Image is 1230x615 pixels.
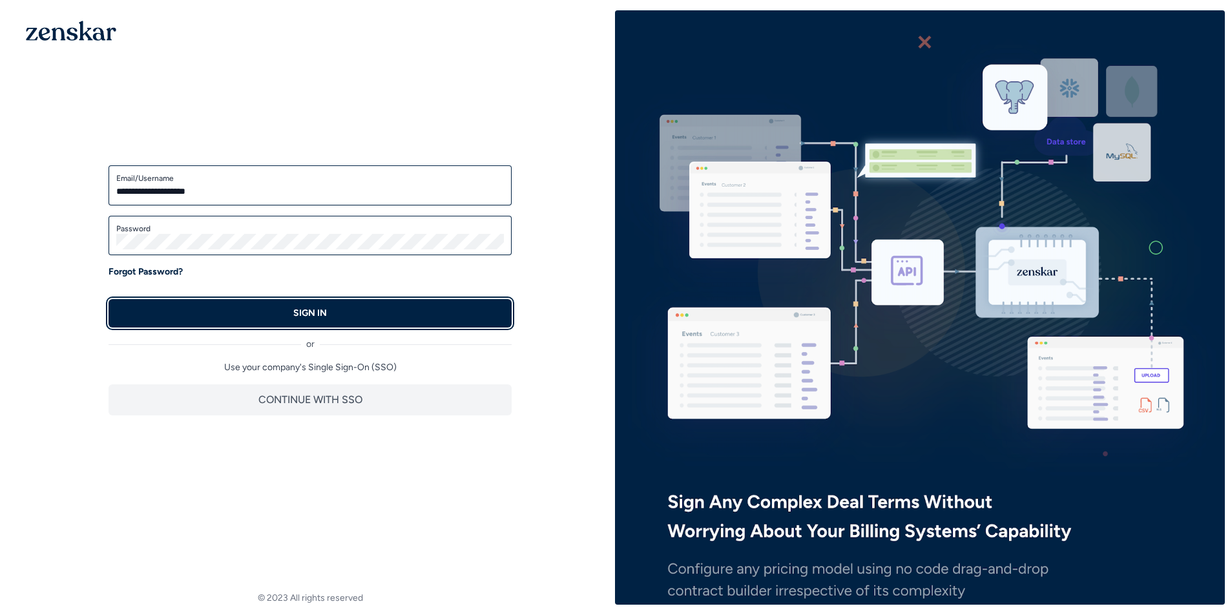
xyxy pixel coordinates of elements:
[109,384,512,415] button: CONTINUE WITH SSO
[26,21,116,41] img: 1OGAJ2xQqyY4LXKgY66KYq0eOWRCkrZdAb3gUhuVAqdWPZE9SRJmCz+oDMSn4zDLXe31Ii730ItAGKgCKgCCgCikA4Av8PJUP...
[116,224,504,234] label: Password
[116,173,504,183] label: Email/Username
[109,266,183,278] a: Forgot Password?
[293,307,327,320] p: SIGN IN
[109,299,512,328] button: SIGN IN
[5,592,615,605] footer: © 2023 All rights reserved
[109,361,512,374] p: Use your company's Single Sign-On (SSO)
[109,328,512,351] div: or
